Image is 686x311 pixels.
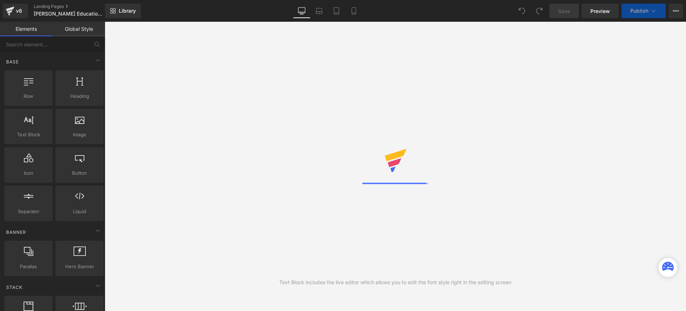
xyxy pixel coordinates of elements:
span: Separator [7,208,50,215]
span: Preview [590,7,610,15]
a: New Library [105,4,141,18]
span: Publish [630,8,648,14]
a: Mobile [345,4,363,18]
span: Stack [5,284,23,291]
span: Heading [58,92,101,100]
span: Save [558,7,570,15]
span: Library [119,8,136,14]
span: Image [58,131,101,138]
a: v6 [3,4,28,18]
a: Preview [582,4,619,18]
span: Parallax [7,263,50,270]
span: Base [5,58,20,65]
button: More [669,4,683,18]
span: Button [58,169,101,177]
button: Undo [515,4,529,18]
a: Tablet [328,4,345,18]
a: Laptop [310,4,328,18]
a: Landing Pages [34,4,117,9]
span: Liquid [58,208,101,215]
a: Global Style [53,22,105,36]
span: [PERSON_NAME] Education Program 9.19 [34,11,103,17]
span: Icon [7,169,50,177]
button: Publish [622,4,666,18]
button: Redo [532,4,547,18]
div: Text Block includes the live editor which allows you to edit the font style right in the editing ... [279,278,511,286]
span: Row [7,92,50,100]
a: Desktop [293,4,310,18]
span: Text Block [7,131,50,138]
div: v6 [14,6,24,16]
span: Banner [5,229,27,236]
span: Hero Banner [58,263,101,270]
